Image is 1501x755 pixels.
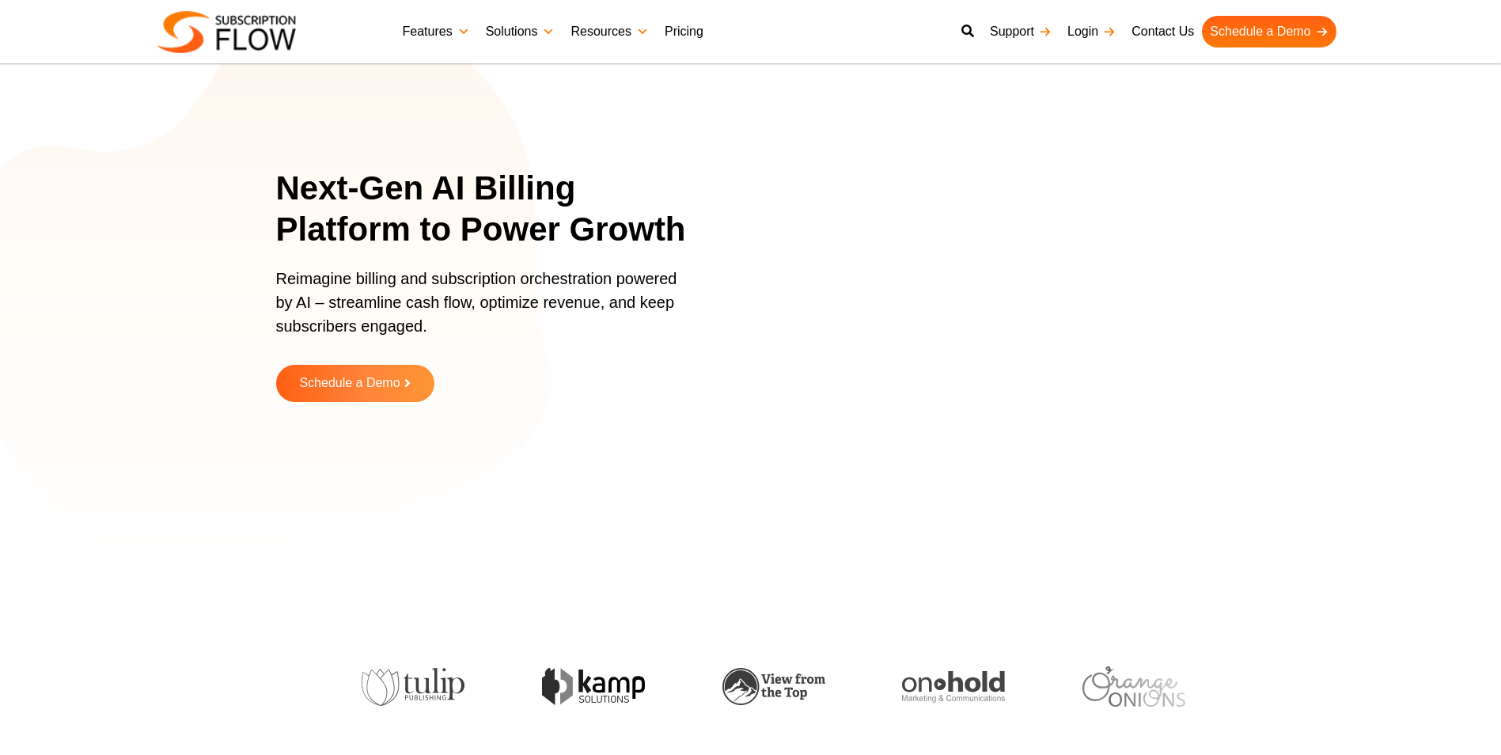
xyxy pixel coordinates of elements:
[157,11,296,53] img: Subscriptionflow
[299,377,400,390] span: Schedule a Demo
[276,168,707,251] h1: Next-Gen AI Billing Platform to Power Growth
[902,671,1005,703] img: onhold-marketing
[563,16,656,47] a: Resources
[1202,16,1336,47] a: Schedule a Demo
[395,16,478,47] a: Features
[1082,666,1185,707] img: orange-onions
[657,16,711,47] a: Pricing
[478,16,563,47] a: Solutions
[982,16,1059,47] a: Support
[1059,16,1124,47] a: Login
[276,365,434,402] a: Schedule a Demo
[542,668,645,705] img: kamp-solution
[276,267,688,354] p: Reimagine billing and subscription orchestration powered by AI – streamline cash flow, optimize r...
[1124,16,1202,47] a: Contact Us
[722,668,825,705] img: view-from-the-top
[362,668,464,706] img: tulip-publishing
